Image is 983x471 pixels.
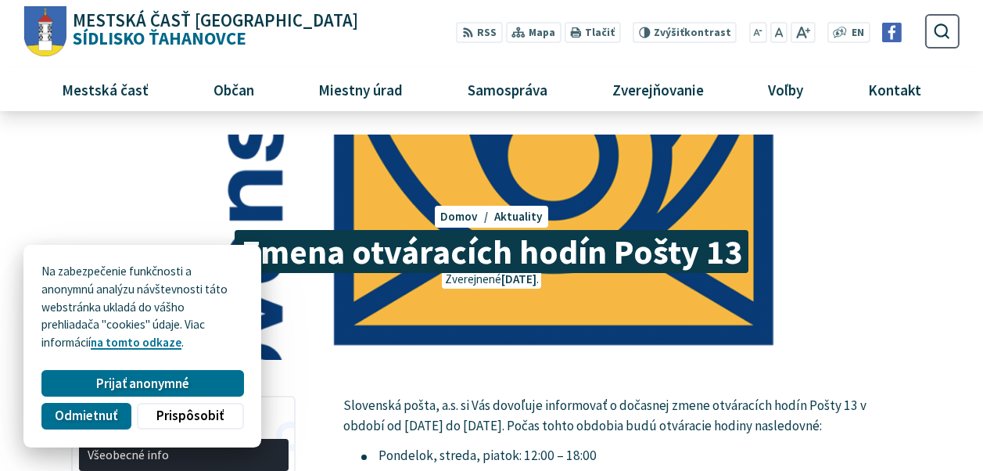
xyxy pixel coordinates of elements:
span: Sídlisko Ťahanovce [66,12,358,48]
li: Pondelok, streda, piatok: 12:00 – 18:00 [361,446,871,466]
button: Zväčšiť veľkosť písma [791,22,815,43]
a: Zverejňovanie [586,68,730,110]
span: Miestny úrad [313,68,409,110]
a: Mestská časť [36,68,175,110]
span: Mapa [529,25,555,41]
a: EN [847,25,868,41]
img: Prejsť na Facebook stránku [882,23,902,42]
span: EN [852,25,864,41]
span: Zverejňovanie [606,68,709,110]
span: Mestská časť [56,68,155,110]
button: Zmenšiť veľkosť písma [749,22,768,43]
span: Odmietnuť [55,408,117,424]
a: Domov [440,209,493,224]
p: Na zabezpečenie funkčnosti a anonymnú analýzu návštevnosti táto webstránka ukladá do vášho prehli... [41,263,243,352]
button: Odmietnuť [41,403,131,430]
span: Prispôsobiť [156,408,224,424]
span: Mestská časť [GEOGRAPHIC_DATA] [73,12,358,30]
button: Prijať anonymné [41,370,243,397]
a: RSS [456,22,502,43]
span: RSS [477,25,497,41]
a: Všeobecné info [79,439,289,471]
span: Zmena otváracích hodín Pošty 13 [235,230,748,273]
span: Kontakt [862,68,927,110]
a: Mapa [505,22,561,43]
a: Kontakt [841,68,947,110]
a: Samospráva [441,68,573,110]
span: Domov [440,209,478,224]
a: Miestny úrad [292,68,429,110]
a: Logo Sídlisko Ťahanovce, prejsť na domovskú stránku. [23,6,357,57]
span: kontrast [654,27,731,39]
a: Občan [187,68,280,110]
span: Zvýšiť [654,26,684,39]
p: Slovenská pošta, a.s. si Vás dovoľuje informovať o dočasnej zmene otváracích hodín Pošty 13 v obd... [343,396,871,436]
p: Zverejnené . [442,271,540,289]
img: Prejsť na domovskú stránku [23,6,66,57]
span: Všeobecné info [88,442,279,468]
span: Občan [207,68,260,110]
span: Samospráva [461,68,553,110]
span: Voľby [762,68,809,110]
a: Aktuality [494,209,543,224]
span: [DATE] [501,271,536,286]
span: Prijať anonymné [96,376,189,392]
a: na tomto odkaze [91,335,181,350]
button: Nastaviť pôvodnú veľkosť písma [770,22,787,43]
button: Tlačiť [564,22,620,43]
button: Prispôsobiť [137,403,243,430]
button: Zvýšiťkontrast [633,22,737,43]
a: Voľby [741,68,829,110]
span: Tlačiť [585,27,615,39]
